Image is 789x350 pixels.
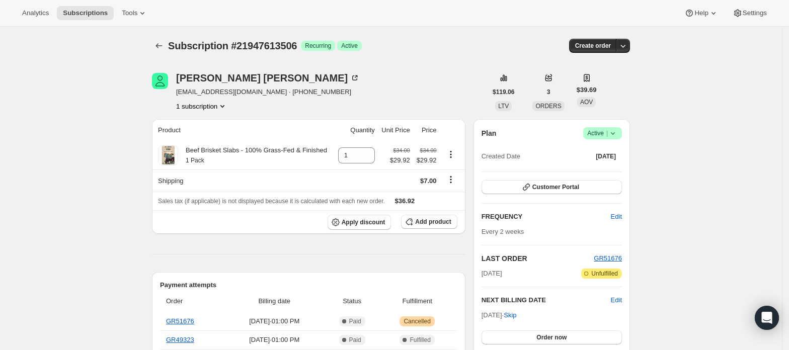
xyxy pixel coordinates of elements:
[727,6,773,20] button: Settings
[569,39,617,53] button: Create order
[166,317,194,325] a: GR51676
[498,307,522,323] button: Skip
[498,103,509,110] span: LTV
[116,6,153,20] button: Tools
[228,335,321,345] span: [DATE] · 01:00 PM
[487,85,520,99] button: $119.06
[228,296,321,306] span: Billing date
[541,85,557,99] button: 3
[166,336,194,343] a: GR49323
[228,316,321,326] span: [DATE] · 01:00 PM
[482,228,524,235] span: Every 2 weeks
[176,87,360,97] span: [EMAIL_ADDRESS][DOMAIN_NAME] · [PHONE_NUMBER]
[305,42,331,50] span: Recurring
[341,42,358,50] span: Active
[482,212,611,222] h2: FREQUENCY
[383,296,451,306] span: Fulfillment
[594,253,622,264] button: GR51676
[57,6,114,20] button: Subscriptions
[420,147,436,153] small: $34.00
[678,6,724,20] button: Help
[482,128,497,138] h2: Plan
[743,9,767,17] span: Settings
[606,129,608,137] span: |
[611,295,622,305] button: Edit
[160,280,457,290] h2: Payment attempts
[493,88,514,96] span: $119.06
[178,145,327,165] div: Beef Brisket Slabs - 100% Grass-Fed & Finished
[152,119,334,141] th: Product
[349,336,361,344] span: Paid
[590,149,622,163] button: [DATE]
[482,330,622,344] button: Order now
[22,9,49,17] span: Analytics
[443,149,459,160] button: Product actions
[547,88,550,96] span: 3
[482,295,611,305] h2: NEXT BILLING DATE
[443,174,459,185] button: Shipping actions
[611,212,622,222] span: Edit
[591,270,618,278] span: Unfulfilled
[482,180,622,194] button: Customer Portal
[401,215,457,229] button: Add product
[152,39,166,53] button: Subscriptions
[605,209,628,225] button: Edit
[378,119,413,141] th: Unit Price
[176,101,227,111] button: Product actions
[694,9,708,17] span: Help
[504,310,516,320] span: Skip
[327,296,377,306] span: Status
[152,169,334,192] th: Shipping
[395,197,415,205] span: $36.92
[152,73,168,89] span: jon haarmeyer
[482,311,517,319] span: [DATE] ·
[342,218,385,226] span: Apply discount
[596,152,616,160] span: [DATE]
[122,9,137,17] span: Tools
[410,336,430,344] span: Fulfilled
[577,85,597,95] span: $39.69
[575,42,611,50] span: Create order
[536,333,567,341] span: Order now
[580,99,593,106] span: AOV
[334,119,378,141] th: Quantity
[420,177,437,185] span: $7.00
[158,145,178,165] img: product img
[594,254,622,262] a: GR51676
[176,73,360,83] div: [PERSON_NAME] [PERSON_NAME]
[328,215,391,230] button: Apply discount
[415,218,451,226] span: Add product
[16,6,55,20] button: Analytics
[587,128,618,138] span: Active
[390,155,410,165] span: $29.92
[63,9,108,17] span: Subscriptions
[404,317,430,325] span: Cancelled
[535,103,561,110] span: ORDERS
[168,40,297,51] span: Subscription #21947613506
[482,269,502,279] span: [DATE]
[532,183,579,191] span: Customer Portal
[482,151,520,161] span: Created Date
[349,317,361,325] span: Paid
[160,290,225,312] th: Order
[416,155,437,165] span: $29.92
[482,253,594,264] h2: LAST ORDER
[413,119,440,141] th: Price
[755,306,779,330] div: Open Intercom Messenger
[393,147,410,153] small: $34.00
[186,157,204,164] small: 1 Pack
[158,198,385,205] span: Sales tax (if applicable) is not displayed because it is calculated with each new order.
